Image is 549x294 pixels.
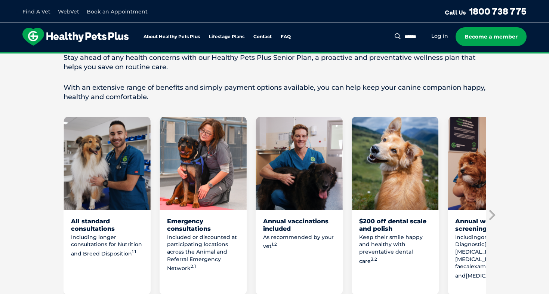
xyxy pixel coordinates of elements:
li: 1 of 8 [64,117,151,294]
div: All standard consultations [71,218,143,232]
span: and [455,272,466,279]
span: Including [455,234,481,241]
p: Stay ahead of any health concerns with our Healthy Pets Plus Senior Plan, a proactive and prevent... [64,53,486,72]
p: Including longer consultations for Nutrition and Breed Disposition [71,234,143,257]
p: Included or discounted at participating locations across the Animal and Referral Emergency Network [167,234,239,272]
span: Call Us [445,9,466,16]
sup: 3.2 [371,257,377,262]
a: Lifestage Plans [209,34,244,39]
div: Annual wellness screenings [455,218,527,232]
span: one each of: Diagnostic [455,234,514,248]
a: Log in [431,33,448,40]
li: 2 of 8 [160,117,247,294]
sup: 2.1 [191,264,196,269]
a: Book an Appointment [87,8,148,15]
span: [MEDICAL_DATA] [455,248,502,255]
span: Proactive, preventative wellness program designed to keep your pet healthier and happier for longer [135,52,414,59]
div: $200 off dental scale and polish [359,218,431,232]
p: Keep their smile happy and healthy with preventative dental care [359,234,431,265]
p: With an extensive range of benefits and simply payment options available, you can help keep your ... [64,83,486,102]
span: exam [471,263,486,270]
span: [MEDICAL_DATA] [466,272,512,279]
a: Become a member [456,27,527,46]
a: Find A Vet [22,8,50,15]
button: Next slide [486,209,497,221]
sup: 1.1 [132,249,136,254]
sup: 1.2 [272,242,277,247]
a: Contact [253,34,272,39]
a: About Healthy Pets Plus [144,34,200,39]
a: FAQ [281,34,291,39]
li: 5 of 8 [448,117,535,294]
div: Annual vaccinations included [263,218,335,232]
li: 3 of 8 [256,117,343,294]
span: [MEDICAL_DATA] [455,256,502,263]
li: 4 of 8 [352,117,439,294]
span: [MEDICAL_DATA] [484,241,531,248]
div: Emergency consultations [167,218,239,232]
a: WebVet [58,8,79,15]
img: hpp-logo [22,28,129,46]
span: faecal [455,263,471,270]
a: Call Us1800 738 775 [445,6,527,17]
button: Search [393,33,403,40]
p: As recommended by your vet [263,234,335,250]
